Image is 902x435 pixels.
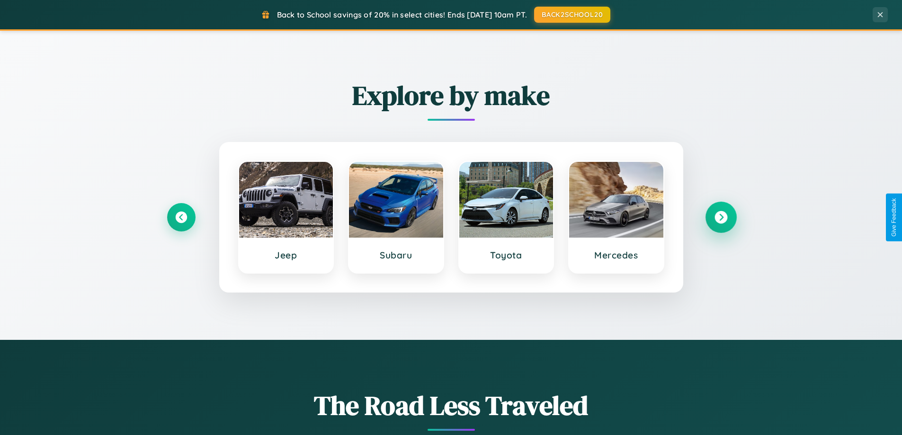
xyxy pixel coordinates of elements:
[167,77,735,114] h2: Explore by make
[249,249,324,261] h3: Jeep
[167,387,735,424] h1: The Road Less Traveled
[358,249,434,261] h3: Subaru
[277,10,527,19] span: Back to School savings of 20% in select cities! Ends [DATE] 10am PT.
[579,249,654,261] h3: Mercedes
[469,249,544,261] h3: Toyota
[891,198,897,237] div: Give Feedback
[534,7,610,23] button: BACK2SCHOOL20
